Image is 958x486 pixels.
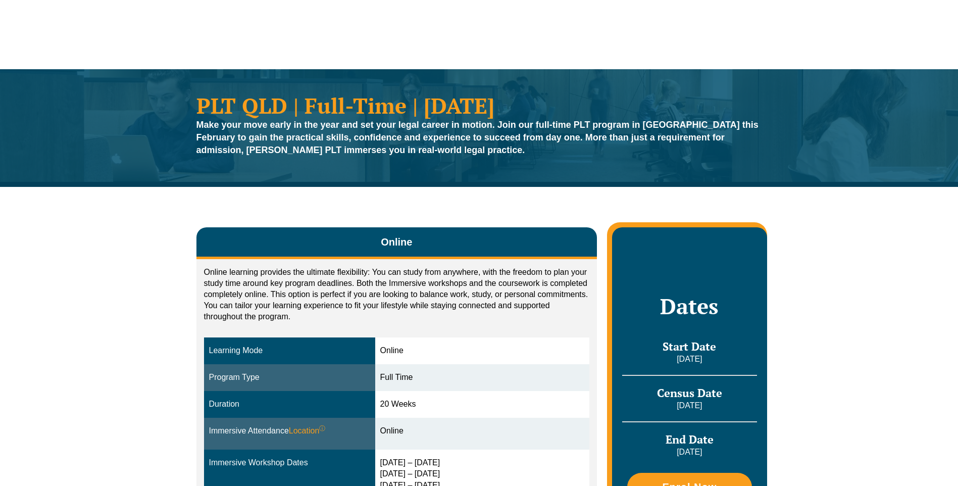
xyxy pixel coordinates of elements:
[204,267,590,322] p: Online learning provides the ultimate flexibility: You can study from anywhere, with the freedom ...
[209,425,370,437] div: Immersive Attendance
[622,354,757,365] p: [DATE]
[380,372,585,383] div: Full Time
[657,385,722,400] span: Census Date
[209,457,370,469] div: Immersive Workshop Dates
[622,447,757,458] p: [DATE]
[380,425,585,437] div: Online
[622,294,757,319] h2: Dates
[289,425,326,437] span: Location
[319,425,325,432] sup: ⓘ
[380,345,585,357] div: Online
[666,432,714,447] span: End Date
[663,339,716,354] span: Start Date
[196,120,759,155] strong: Make your move early in the year and set your legal career in motion. Join our full-time PLT prog...
[380,399,585,410] div: 20 Weeks
[209,372,370,383] div: Program Type
[209,345,370,357] div: Learning Mode
[381,235,412,249] span: Online
[196,94,762,116] h1: PLT QLD | Full-Time | [DATE]
[622,400,757,411] p: [DATE]
[209,399,370,410] div: Duration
